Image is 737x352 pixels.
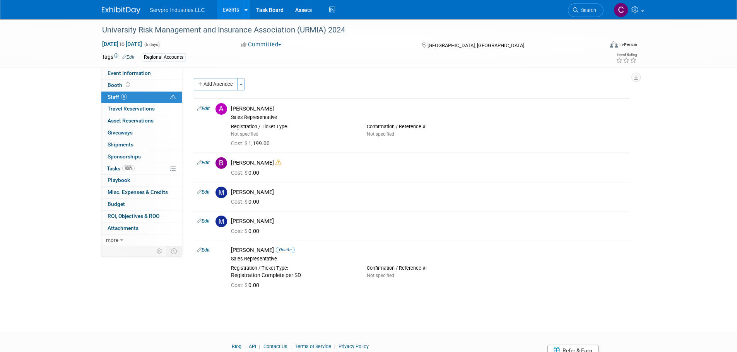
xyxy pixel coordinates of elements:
span: 0.00 [231,170,262,176]
div: Confirmation / Reference #: [367,124,491,130]
span: Search [578,7,596,13]
a: Search [568,3,604,17]
a: Event Information [101,68,182,79]
a: Blog [232,343,241,349]
img: A.jpg [215,103,227,115]
div: Registration Complete per SD [231,272,355,279]
span: Staff [108,94,127,100]
a: Edit [197,189,210,195]
div: Registration / Ticket Type: [231,265,355,271]
span: Tasks [107,165,135,172]
span: 100% [122,165,135,171]
span: Cost: $ [231,282,248,288]
span: | [257,343,262,349]
a: ROI, Objectives & ROO [101,211,182,222]
span: Cost: $ [231,140,248,146]
a: Terms of Service [295,343,331,349]
img: Format-Inperson.png [610,41,618,48]
a: Playbook [101,175,182,186]
i: Double-book Warning! [275,160,281,165]
span: Misc. Expenses & Credits [108,189,168,195]
span: | [332,343,337,349]
a: more [101,235,182,246]
a: Travel Reservations [101,103,182,115]
div: Confirmation / Reference #: [367,265,491,271]
span: Booth [108,82,132,88]
img: M.jpg [215,216,227,227]
img: M.jpg [215,187,227,198]
div: Sales Representative [231,256,627,262]
div: [PERSON_NAME] [231,189,627,196]
span: [DATE] [DATE] [102,41,142,48]
a: Sponsorships [101,151,182,163]
span: to [118,41,126,47]
span: Shipments [108,141,133,148]
a: Edit [197,160,210,165]
span: Asset Reservations [108,117,154,124]
span: Not specified [367,131,394,137]
span: ROI, Objectives & ROO [108,213,159,219]
div: Sales Representative [231,114,627,121]
span: Booth not reserved yet [124,82,132,88]
span: Giveaways [108,129,133,136]
img: ExhibitDay [102,7,140,14]
a: Tasks100% [101,163,182,175]
span: Cost: $ [231,228,248,234]
span: Event Information [108,70,151,76]
span: | [243,343,248,349]
a: Shipments [101,139,182,151]
span: 5 [121,94,127,100]
span: 0.00 [231,228,262,234]
a: Attachments [101,223,182,234]
span: [GEOGRAPHIC_DATA], [GEOGRAPHIC_DATA] [427,43,524,48]
span: Sponsorships [108,153,141,160]
span: Cost: $ [231,199,248,205]
div: [PERSON_NAME] [231,247,627,254]
a: Budget [101,199,182,210]
div: [PERSON_NAME] [231,105,627,112]
a: Edit [197,106,210,111]
span: Cost: $ [231,170,248,176]
a: Edit [197,247,210,253]
div: Event Rating [616,53,637,57]
span: Servpro Industries LLC [150,7,205,13]
img: Chris Chassagneux [614,3,628,17]
button: Committed [238,41,284,49]
span: Budget [108,201,125,207]
a: Booth [101,80,182,91]
span: Not specified [367,273,394,278]
a: Privacy Policy [339,343,369,349]
div: [PERSON_NAME] [231,218,627,225]
span: Attachments [108,225,139,231]
td: Toggle Event Tabs [166,246,182,256]
span: 1,199.00 [231,140,273,146]
td: Personalize Event Tab Strip [153,246,166,256]
a: Edit [122,54,135,60]
div: In-Person [619,42,637,48]
span: Onsite [276,247,295,253]
img: B.jpg [215,157,227,169]
a: Contact Us [263,343,287,349]
span: 0.00 [231,282,262,288]
span: (5 days) [144,42,160,47]
div: Regional Accounts [142,53,186,61]
span: more [106,237,118,243]
a: Giveaways [101,127,182,139]
a: API [249,343,256,349]
a: Edit [197,218,210,224]
span: Playbook [108,177,130,183]
span: Potential Scheduling Conflict -- at least one attendee is tagged in another overlapping event. [170,94,176,101]
button: Add Attendee [194,78,238,90]
a: Staff5 [101,92,182,103]
span: Not specified [231,131,258,137]
div: Event Format [558,40,638,52]
span: 0.00 [231,199,262,205]
a: Asset Reservations [101,115,182,127]
div: University Risk Management and Insurance Association (URMIA) 2024 [99,23,592,37]
span: | [289,343,294,349]
td: Tags [102,53,135,62]
div: [PERSON_NAME] [231,159,627,167]
div: Registration / Ticket Type: [231,124,355,130]
a: Misc. Expenses & Credits [101,187,182,198]
span: Travel Reservations [108,105,155,112]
